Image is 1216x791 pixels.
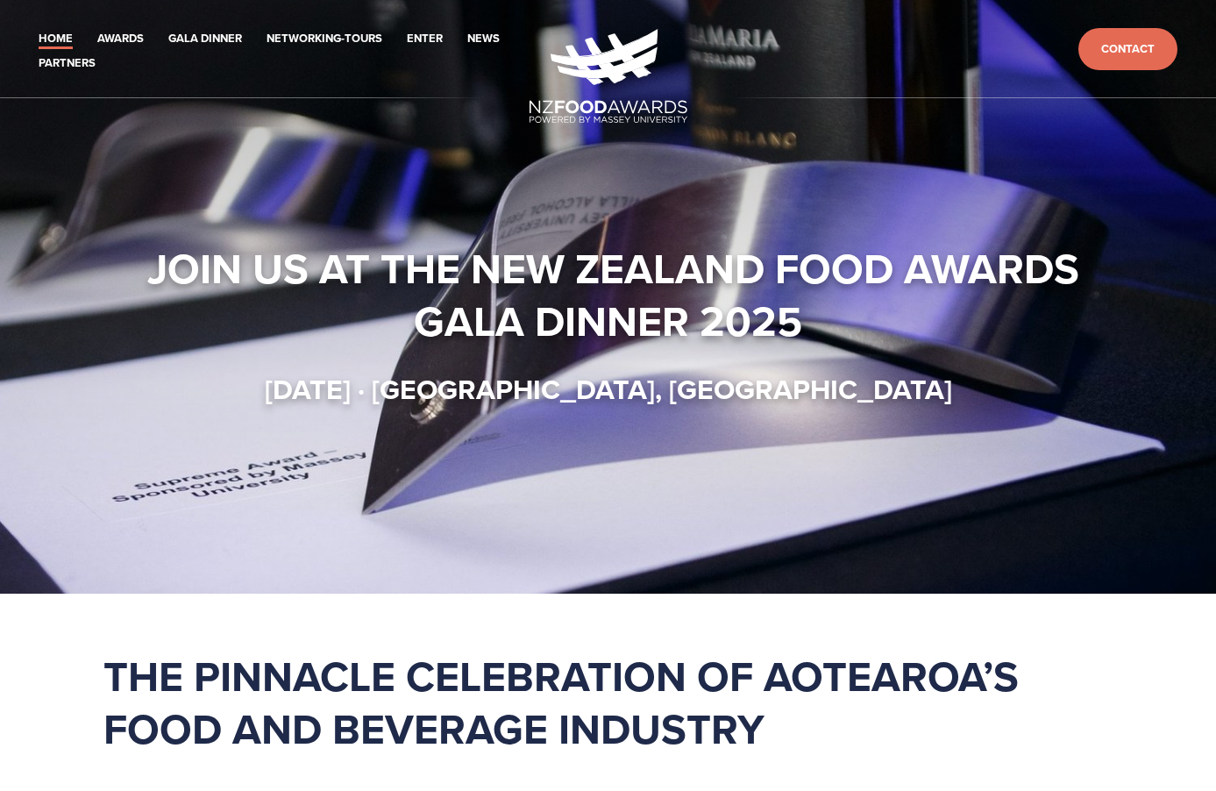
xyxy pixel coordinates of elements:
a: Contact [1078,28,1177,71]
a: Awards [97,29,144,49]
strong: Join us at the New Zealand Food Awards Gala Dinner 2025 [147,238,1090,352]
strong: [DATE] · [GEOGRAPHIC_DATA], [GEOGRAPHIC_DATA] [265,368,952,410]
a: Gala Dinner [168,29,242,49]
a: Networking-Tours [267,29,382,49]
a: News [467,29,500,49]
a: Home [39,29,73,49]
a: Partners [39,53,96,74]
h1: The pinnacle celebration of Aotearoa’s food and beverage industry [103,650,1113,755]
a: Enter [407,29,443,49]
